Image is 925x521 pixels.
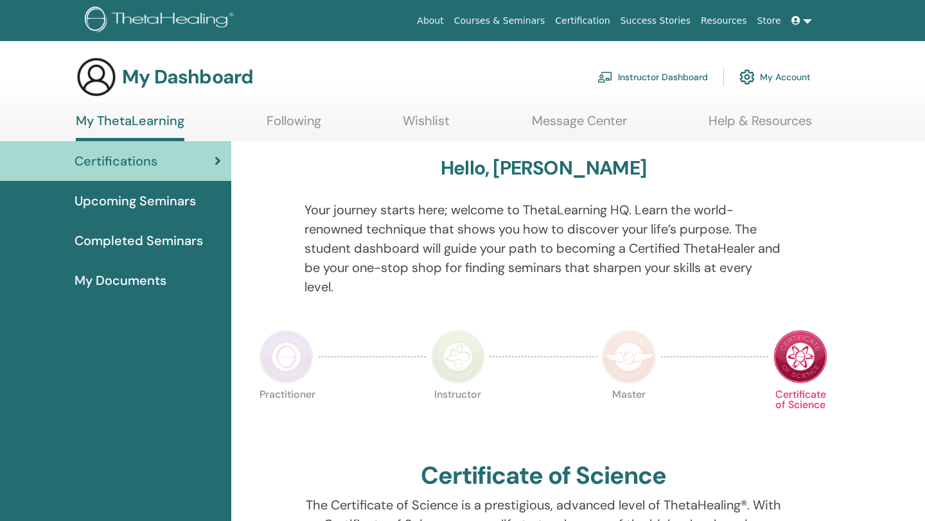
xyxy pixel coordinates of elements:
p: Master [602,389,656,443]
img: Master [602,330,656,384]
img: generic-user-icon.jpg [76,56,117,98]
a: Store [752,9,786,33]
a: Success Stories [615,9,696,33]
p: Instructor [431,389,485,443]
a: My ThetaLearning [76,113,184,141]
img: Practitioner [260,330,313,384]
p: Your journey starts here; welcome to ThetaLearning HQ. Learn the world-renowned technique that sh... [304,200,783,296]
a: About [412,9,448,33]
a: Message Center [532,113,627,138]
span: Certifications [75,151,157,171]
p: Practitioner [260,389,313,443]
span: Upcoming Seminars [75,191,196,210]
a: Wishlist [403,113,450,138]
a: My Account [739,63,811,91]
span: My Documents [75,271,166,290]
img: chalkboard-teacher.svg [597,71,613,83]
a: Certification [550,9,615,33]
img: Certificate of Science [773,330,827,384]
span: Completed Seminars [75,231,203,250]
img: Instructor [431,330,485,384]
img: logo.png [85,6,238,35]
a: Following [267,113,321,138]
p: Certificate of Science [773,389,827,443]
a: Resources [696,9,752,33]
a: Courses & Seminars [449,9,551,33]
a: Help & Resources [709,113,812,138]
h3: My Dashboard [122,65,253,89]
h2: Certificate of Science [421,461,666,491]
a: Instructor Dashboard [597,63,708,91]
img: cog.svg [739,66,755,88]
h3: Hello, [PERSON_NAME] [441,157,646,180]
